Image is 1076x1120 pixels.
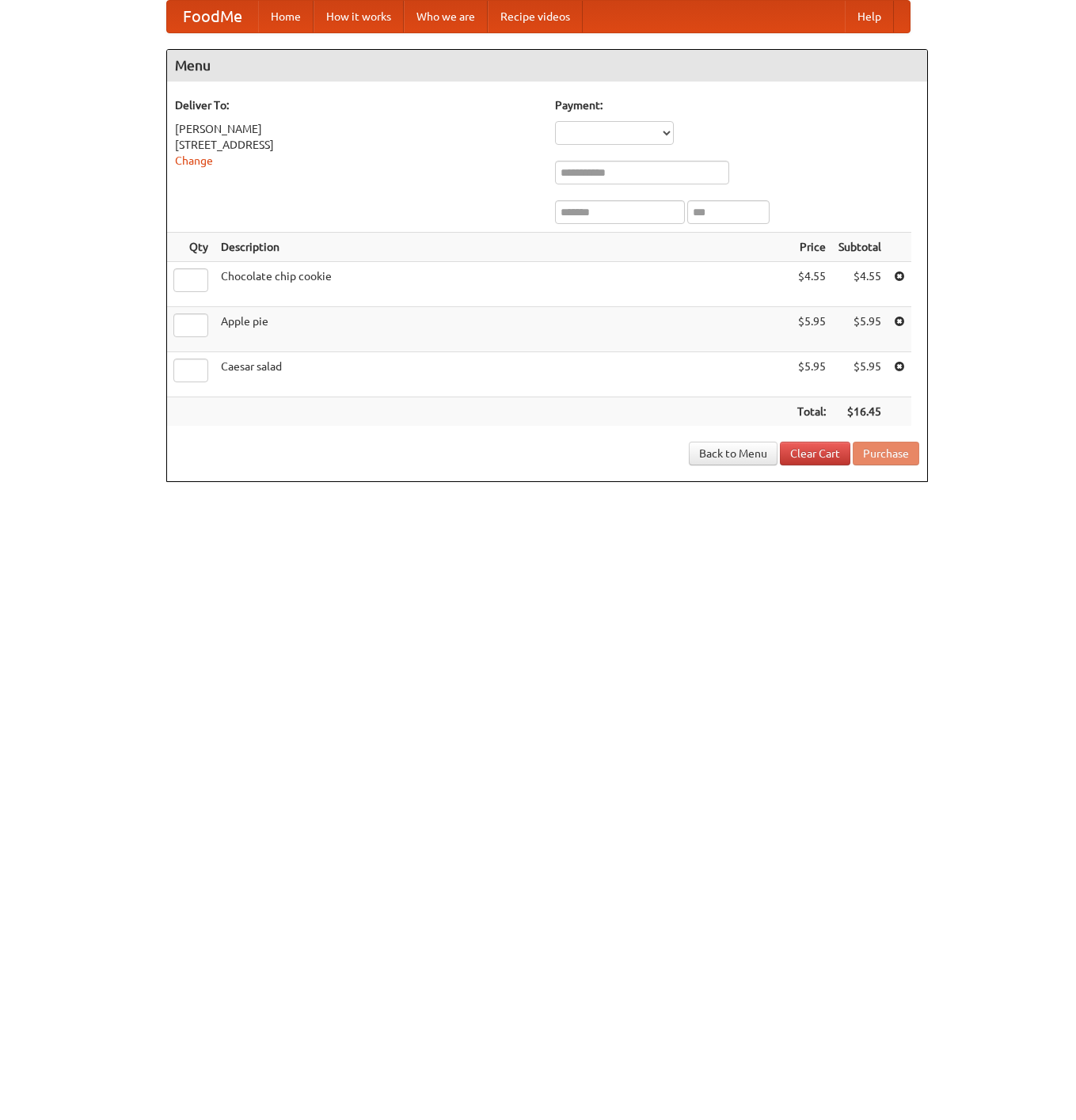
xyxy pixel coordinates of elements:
[215,307,791,352] td: Apple pie
[175,154,213,167] a: Change
[175,97,539,113] h5: Deliver To:
[314,1,404,32] a: How it works
[167,1,258,32] a: FoodMe
[555,97,919,113] h5: Payment:
[175,121,539,137] div: [PERSON_NAME]
[832,397,888,427] th: $16.45
[404,1,488,32] a: Who we are
[791,397,832,427] th: Total:
[832,233,888,262] th: Subtotal
[791,233,832,262] th: Price
[488,1,583,32] a: Recipe videos
[215,233,791,262] th: Description
[258,1,314,32] a: Home
[791,352,832,397] td: $5.95
[215,262,791,307] td: Chocolate chip cookie
[215,352,791,397] td: Caesar salad
[832,307,888,352] td: $5.95
[167,50,927,82] h4: Menu
[791,307,832,352] td: $5.95
[791,262,832,307] td: $4.55
[689,442,778,465] a: Back to Menu
[780,442,850,465] a: Clear Cart
[832,262,888,307] td: $4.55
[853,442,919,465] button: Purchase
[175,137,539,153] div: [STREET_ADDRESS]
[832,352,888,397] td: $5.95
[167,233,215,262] th: Qty
[845,1,894,32] a: Help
